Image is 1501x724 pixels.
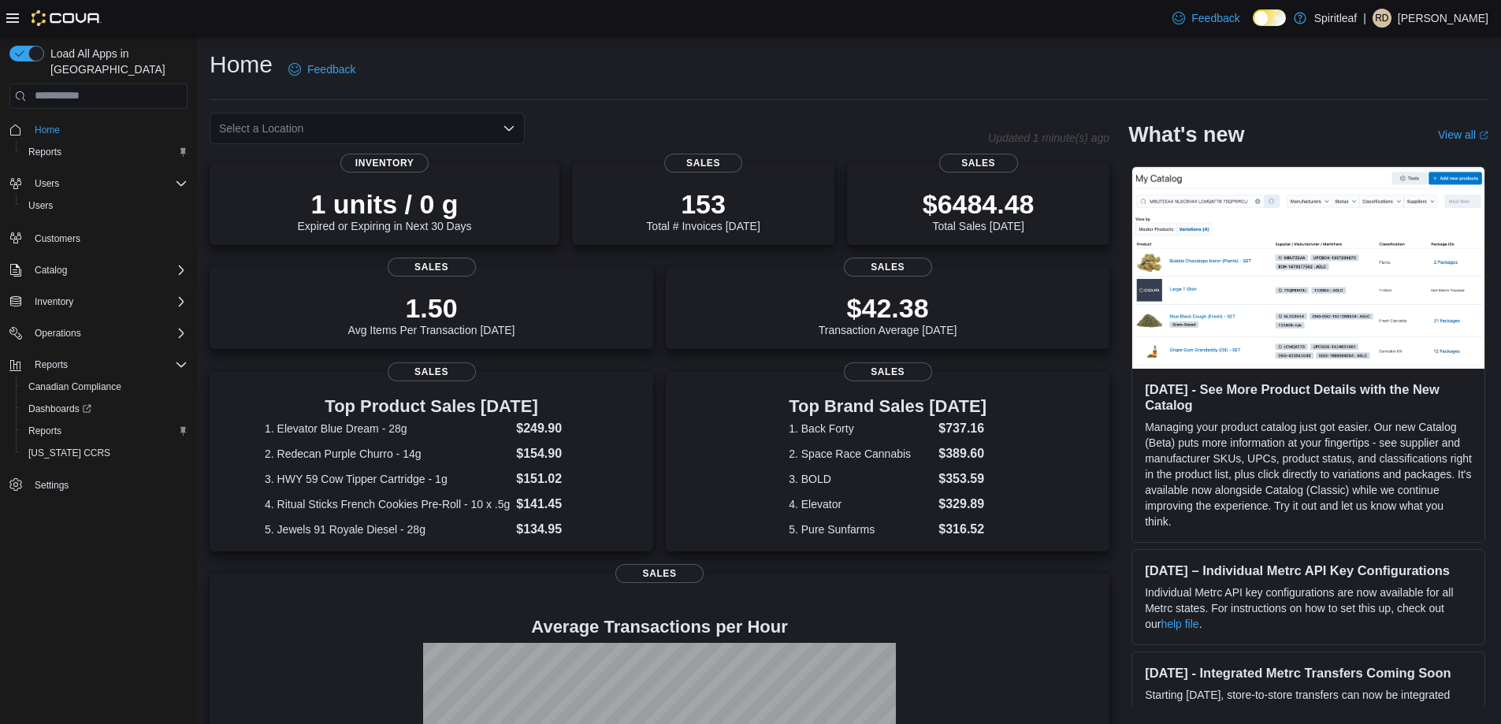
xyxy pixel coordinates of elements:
[28,199,53,212] span: Users
[28,403,91,415] span: Dashboards
[3,226,194,249] button: Customers
[938,419,986,438] dd: $737.16
[938,495,986,514] dd: $329.89
[22,444,117,462] a: [US_STATE] CCRS
[28,425,61,437] span: Reports
[28,324,87,343] button: Operations
[28,355,74,374] button: Reports
[1398,9,1488,28] p: [PERSON_NAME]
[210,49,273,80] h1: Home
[516,419,598,438] dd: $249.90
[1314,9,1357,28] p: Spiritleaf
[28,476,75,495] a: Settings
[16,141,194,163] button: Reports
[1145,665,1472,681] h3: [DATE] - Integrated Metrc Transfers Coming Soon
[28,475,188,495] span: Settings
[844,362,932,381] span: Sales
[35,232,80,245] span: Customers
[22,421,188,440] span: Reports
[28,228,188,247] span: Customers
[789,421,932,436] dt: 1. Back Forty
[265,522,510,537] dt: 5. Jewels 91 Royale Diesel - 28g
[16,442,194,464] button: [US_STATE] CCRS
[988,132,1109,144] p: Updated 1 minute(s) ago
[646,188,760,232] div: Total # Invoices [DATE]
[789,397,986,416] h3: Top Brand Sales [DATE]
[923,188,1035,232] div: Total Sales [DATE]
[516,495,598,514] dd: $141.45
[646,188,760,220] p: 153
[1145,381,1472,413] h3: [DATE] - See More Product Details with the New Catalog
[35,177,59,190] span: Users
[615,564,704,583] span: Sales
[1128,122,1244,147] h2: What's new
[35,264,67,277] span: Catalog
[22,444,188,462] span: Washington CCRS
[938,470,986,488] dd: $353.59
[1479,131,1488,140] svg: External link
[1253,26,1254,27] span: Dark Mode
[22,377,188,396] span: Canadian Compliance
[35,327,81,340] span: Operations
[44,46,188,77] span: Load All Apps in [GEOGRAPHIC_DATA]
[1253,9,1286,26] input: Dark Mode
[28,261,188,280] span: Catalog
[28,121,66,139] a: Home
[1145,419,1472,529] p: Managing your product catalog just got easier. Our new Catalog (Beta) puts more information at yo...
[1375,9,1388,28] span: RD
[298,188,472,232] div: Expired or Expiring in Next 30 Days
[22,143,188,162] span: Reports
[16,398,194,420] a: Dashboards
[503,122,515,135] button: Open list of options
[3,291,194,313] button: Inventory
[22,143,68,162] a: Reports
[28,355,188,374] span: Reports
[939,154,1018,173] span: Sales
[819,292,957,324] p: $42.38
[28,229,87,248] a: Customers
[22,196,188,215] span: Users
[516,444,598,463] dd: $154.90
[1191,10,1239,26] span: Feedback
[789,522,932,537] dt: 5. Pure Sunfarms
[789,496,932,512] dt: 4. Elevator
[789,471,932,487] dt: 3. BOLD
[844,258,932,277] span: Sales
[938,520,986,539] dd: $316.52
[1224,704,1271,717] a: Transfers
[789,446,932,462] dt: 2. Space Race Cannabis
[282,54,362,85] a: Feedback
[388,258,476,277] span: Sales
[22,196,59,215] a: Users
[28,324,188,343] span: Operations
[340,154,429,173] span: Inventory
[298,188,472,220] p: 1 units / 0 g
[222,618,1097,637] h4: Average Transactions per Hour
[265,471,510,487] dt: 3. HWY 59 Cow Tipper Cartridge - 1g
[28,174,188,193] span: Users
[664,154,743,173] span: Sales
[265,397,598,416] h3: Top Product Sales [DATE]
[348,292,515,336] div: Avg Items Per Transaction [DATE]
[28,292,80,311] button: Inventory
[3,473,194,496] button: Settings
[28,174,65,193] button: Users
[28,146,61,158] span: Reports
[516,520,598,539] dd: $134.95
[307,61,355,77] span: Feedback
[22,421,68,440] a: Reports
[28,261,73,280] button: Catalog
[1373,9,1391,28] div: Ravi D
[3,354,194,376] button: Reports
[3,173,194,195] button: Users
[22,377,128,396] a: Canadian Compliance
[265,496,510,512] dt: 4. Ritual Sticks French Cookies Pre-Roll - 10 x .5g
[35,479,69,492] span: Settings
[1161,618,1198,630] a: help file
[16,195,194,217] button: Users
[3,322,194,344] button: Operations
[35,124,60,136] span: Home
[28,381,121,393] span: Canadian Compliance
[3,259,194,281] button: Catalog
[923,188,1035,220] p: $6484.48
